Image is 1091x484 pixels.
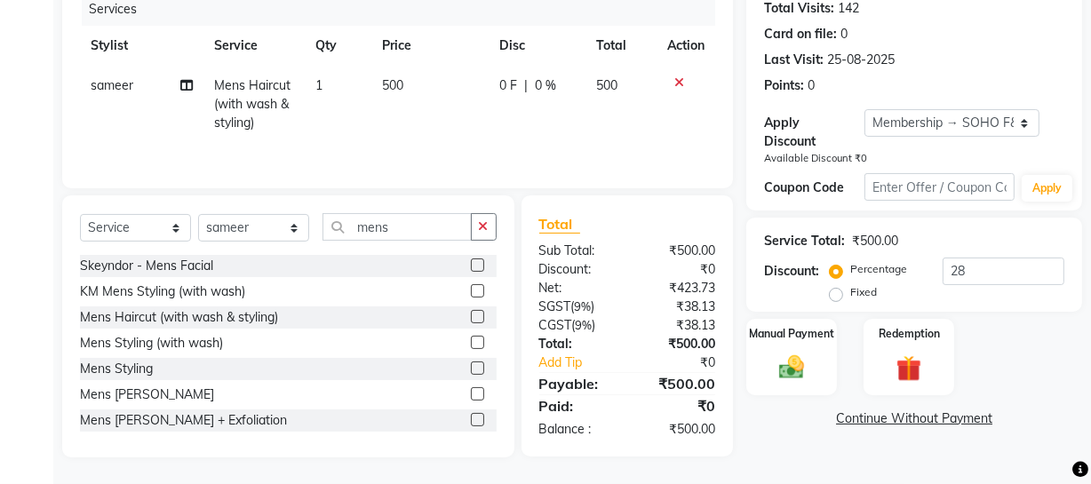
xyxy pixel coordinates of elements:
[657,26,715,66] th: Action
[764,151,1064,166] div: Available Discount ₹0
[80,282,245,301] div: KM Mens Styling (with wash)
[764,76,804,95] div: Points:
[315,77,323,93] span: 1
[80,257,213,275] div: Skeyndor - Mens Facial
[627,395,729,417] div: ₹0
[80,360,153,378] div: Mens Styling
[526,279,627,298] div: Net:
[627,298,729,316] div: ₹38.13
[879,326,940,342] label: Redemption
[627,373,729,394] div: ₹500.00
[80,385,214,404] div: Mens [PERSON_NAME]
[764,232,845,250] div: Service Total:
[627,242,729,260] div: ₹500.00
[323,213,472,241] input: Search or Scan
[526,395,627,417] div: Paid:
[627,316,729,335] div: ₹38.13
[91,77,133,93] span: sameer
[539,317,572,333] span: CGST
[203,26,304,66] th: Service
[539,215,580,234] span: Total
[627,279,729,298] div: ₹423.73
[596,77,617,93] span: 500
[535,76,556,95] span: 0 %
[526,242,627,260] div: Sub Total:
[644,353,729,372] div: ₹0
[852,232,898,250] div: ₹500.00
[627,260,729,279] div: ₹0
[576,318,593,332] span: 9%
[80,26,203,66] th: Stylist
[524,76,528,95] span: |
[80,411,287,430] div: Mens [PERSON_NAME] + Exfoliation
[840,25,848,44] div: 0
[808,76,815,95] div: 0
[382,77,403,93] span: 500
[489,26,585,66] th: Disc
[214,77,291,131] span: Mens Haircut (with wash & styling)
[764,114,864,151] div: Apply Discount
[499,76,517,95] span: 0 F
[888,353,929,384] img: _gift.svg
[864,173,1015,201] input: Enter Offer / Coupon Code
[575,299,592,313] span: 9%
[764,179,864,197] div: Coupon Code
[585,26,657,66] th: Total
[750,409,1079,428] a: Continue Without Payment
[526,353,644,372] a: Add Tip
[539,298,571,314] span: SGST
[749,326,834,342] label: Manual Payment
[526,298,627,316] div: ( )
[827,51,895,69] div: 25-08-2025
[80,308,278,327] div: Mens Haircut (with wash & styling)
[850,284,877,300] label: Fixed
[526,373,627,394] div: Payable:
[764,262,819,281] div: Discount:
[80,334,223,353] div: Mens Styling (with wash)
[526,260,627,279] div: Discount:
[764,25,837,44] div: Card on file:
[764,51,824,69] div: Last Visit:
[526,420,627,439] div: Balance :
[627,335,729,353] div: ₹500.00
[526,335,627,353] div: Total:
[771,353,812,382] img: _cash.svg
[850,261,907,277] label: Percentage
[627,420,729,439] div: ₹500.00
[526,316,627,335] div: ( )
[371,26,489,66] th: Price
[305,26,371,66] th: Qty
[1022,175,1072,202] button: Apply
